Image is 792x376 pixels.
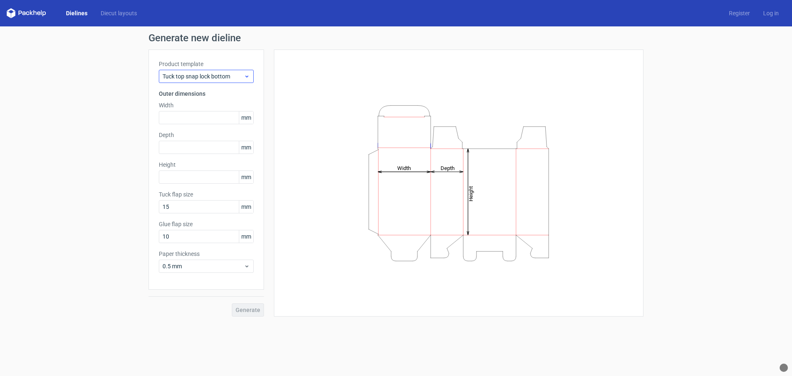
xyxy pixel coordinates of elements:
[239,171,253,183] span: mm
[59,9,94,17] a: Dielines
[159,190,254,199] label: Tuck flap size
[163,72,244,80] span: Tuck top snap lock bottom
[757,9,785,17] a: Log in
[159,90,254,98] h3: Outer dimensions
[148,33,643,43] h1: Generate new dieline
[780,364,788,372] div: What Font?
[441,165,455,171] tspan: Depth
[239,141,253,154] span: mm
[159,131,254,139] label: Depth
[159,250,254,258] label: Paper thickness
[239,230,253,243] span: mm
[159,220,254,228] label: Glue flap size
[159,101,254,109] label: Width
[397,165,411,171] tspan: Width
[159,60,254,68] label: Product template
[239,111,253,124] span: mm
[159,161,254,169] label: Height
[94,9,144,17] a: Diecut layouts
[163,262,244,270] span: 0.5 mm
[468,186,474,201] tspan: Height
[722,9,757,17] a: Register
[239,201,253,213] span: mm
